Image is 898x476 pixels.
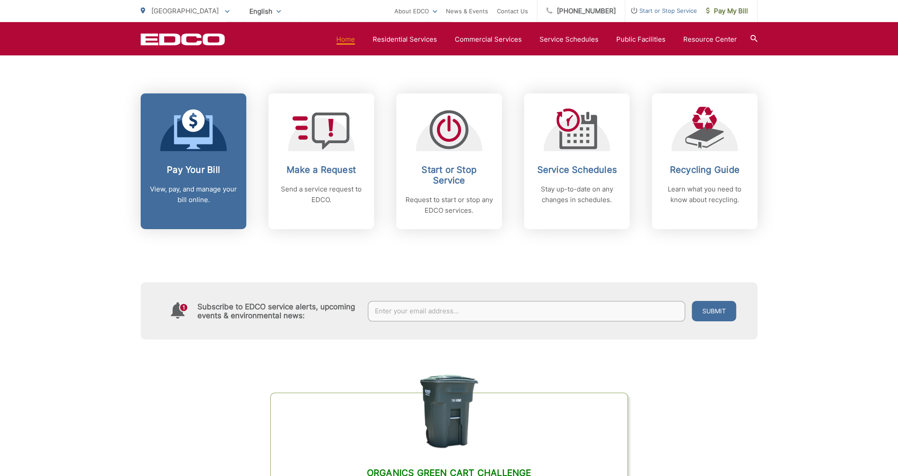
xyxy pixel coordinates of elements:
[277,164,365,175] h2: Make a Request
[141,94,246,229] a: Pay Your Bill View, pay, and manage your bill online.
[394,6,437,16] a: About EDCO
[141,33,225,46] a: EDCD logo. Return to the homepage.
[446,6,488,16] a: News & Events
[151,7,219,15] span: [GEOGRAPHIC_DATA]
[706,6,748,16] span: Pay My Bill
[336,34,355,45] a: Home
[268,94,374,229] a: Make a Request Send a service request to EDCO.
[243,4,288,19] span: English
[373,34,437,45] a: Residential Services
[533,184,621,205] p: Stay up-to-date on any changes in schedules.
[405,164,493,186] h2: Start or Stop Service
[524,94,630,229] a: Service Schedules Stay up-to-date on any changes in schedules.
[497,6,528,16] a: Contact Us
[277,184,365,205] p: Send a service request to EDCO.
[150,164,237,175] h2: Pay Your Bill
[455,34,522,45] a: Commercial Services
[368,301,685,321] input: Enter your email address...
[652,94,757,229] a: Recycling Guide Learn what you need to know about recycling.
[405,195,493,216] p: Request to start or stop any EDCO services.
[661,164,748,175] h2: Recycling Guide
[661,184,748,205] p: Learn what you need to know about recycling.
[533,164,621,175] h2: Service Schedules
[683,34,737,45] a: Resource Center
[197,302,359,320] h4: Subscribe to EDCO service alerts, upcoming events & environmental news:
[692,301,736,321] button: Submit
[616,34,666,45] a: Public Facilities
[540,34,599,45] a: Service Schedules
[150,184,237,205] p: View, pay, and manage your bill online.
